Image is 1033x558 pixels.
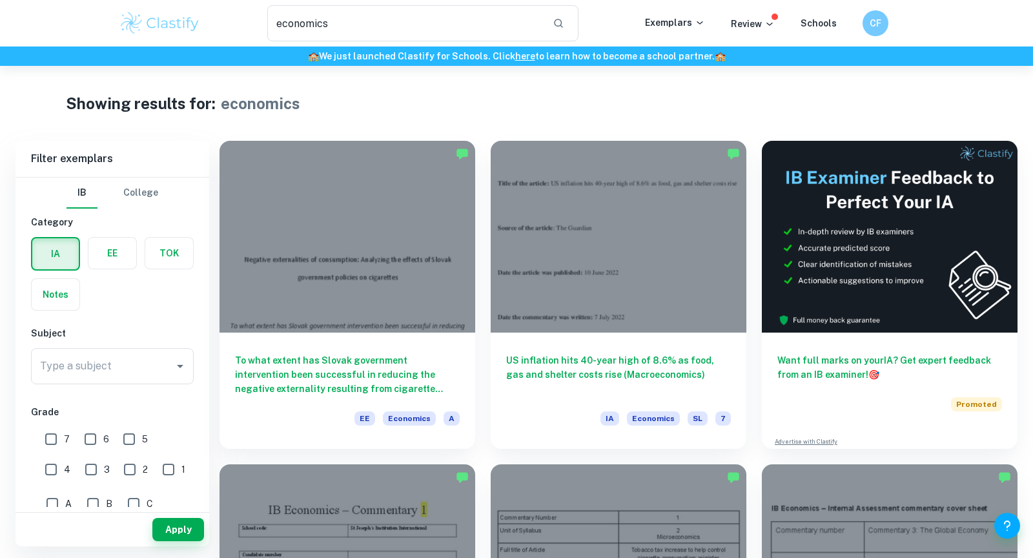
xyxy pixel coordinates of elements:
[88,238,136,269] button: EE
[31,215,194,229] h6: Category
[64,432,70,446] span: 7
[145,238,193,269] button: TOK
[31,405,194,419] h6: Grade
[801,18,837,28] a: Schools
[104,462,110,477] span: 3
[143,462,148,477] span: 2
[142,432,148,446] span: 5
[103,432,109,446] span: 6
[491,141,746,449] a: US inflation hits 40-year high of 8.6% as food, gas and shelter costs rise (Macroeconomics)IAEcon...
[456,147,469,160] img: Marked
[998,471,1011,484] img: Marked
[65,497,72,511] span: A
[181,462,185,477] span: 1
[66,178,97,209] button: IB
[106,497,112,511] span: B
[777,353,1002,382] h6: Want full marks on your IA ? Get expert feedback from an IB examiner!
[762,141,1018,333] img: Thumbnail
[32,238,79,269] button: IA
[15,141,209,177] h6: Filter exemplars
[456,471,469,484] img: Marked
[727,147,740,160] img: Marked
[354,411,375,426] span: EE
[267,5,542,41] input: Search for any exemplars...
[868,369,879,380] span: 🎯
[171,357,189,375] button: Open
[731,17,775,31] p: Review
[762,141,1018,449] a: Want full marks on yourIA? Get expert feedback from an IB examiner!PromotedAdvertise with Clastify
[627,411,680,426] span: Economics
[123,178,158,209] button: College
[600,411,619,426] span: IA
[994,513,1020,539] button: Help and Feedback
[66,178,158,209] div: Filter type choice
[221,92,300,115] h1: economics
[645,15,705,30] p: Exemplars
[868,16,883,30] h6: CF
[727,471,740,484] img: Marked
[66,92,216,115] h1: Showing results for:
[775,437,837,446] a: Advertise with Clastify
[444,411,460,426] span: A
[152,518,204,541] button: Apply
[3,49,1030,63] h6: We just launched Clastify for Schools. Click to learn how to become a school partner.
[506,353,731,396] h6: US inflation hits 40-year high of 8.6% as food, gas and shelter costs rise (Macroeconomics)
[951,397,1002,411] span: Promoted
[119,10,201,36] img: Clastify logo
[64,462,70,477] span: 4
[688,411,708,426] span: SL
[715,51,726,61] span: 🏫
[515,51,535,61] a: here
[715,411,731,426] span: 7
[308,51,319,61] span: 🏫
[32,279,79,310] button: Notes
[235,353,460,396] h6: To what extent has Slovak government intervention been successful in reducing the negative extern...
[863,10,888,36] button: CF
[383,411,436,426] span: Economics
[220,141,475,449] a: To what extent has Slovak government intervention been successful in reducing the negative extern...
[31,326,194,340] h6: Subject
[147,497,153,511] span: C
